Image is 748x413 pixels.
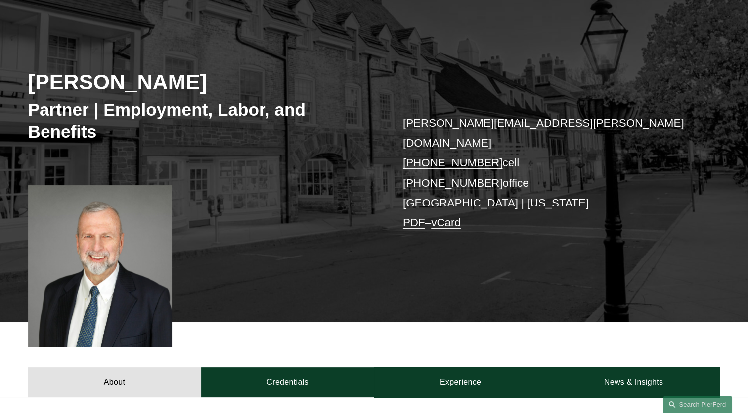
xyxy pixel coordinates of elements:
[403,156,503,169] a: [PHONE_NUMBER]
[403,216,425,229] a: PDF
[28,99,374,142] h3: Partner | Employment, Labor, and Benefits
[374,367,547,397] a: Experience
[28,69,374,95] h2: [PERSON_NAME]
[547,367,720,397] a: News & Insights
[403,117,684,149] a: [PERSON_NAME][EMAIL_ADDRESS][PERSON_NAME][DOMAIN_NAME]
[431,216,461,229] a: vCard
[403,113,691,233] p: cell office [GEOGRAPHIC_DATA] | [US_STATE] –
[403,177,503,189] a: [PHONE_NUMBER]
[28,367,201,397] a: About
[663,396,732,413] a: Search this site
[201,367,374,397] a: Credentials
